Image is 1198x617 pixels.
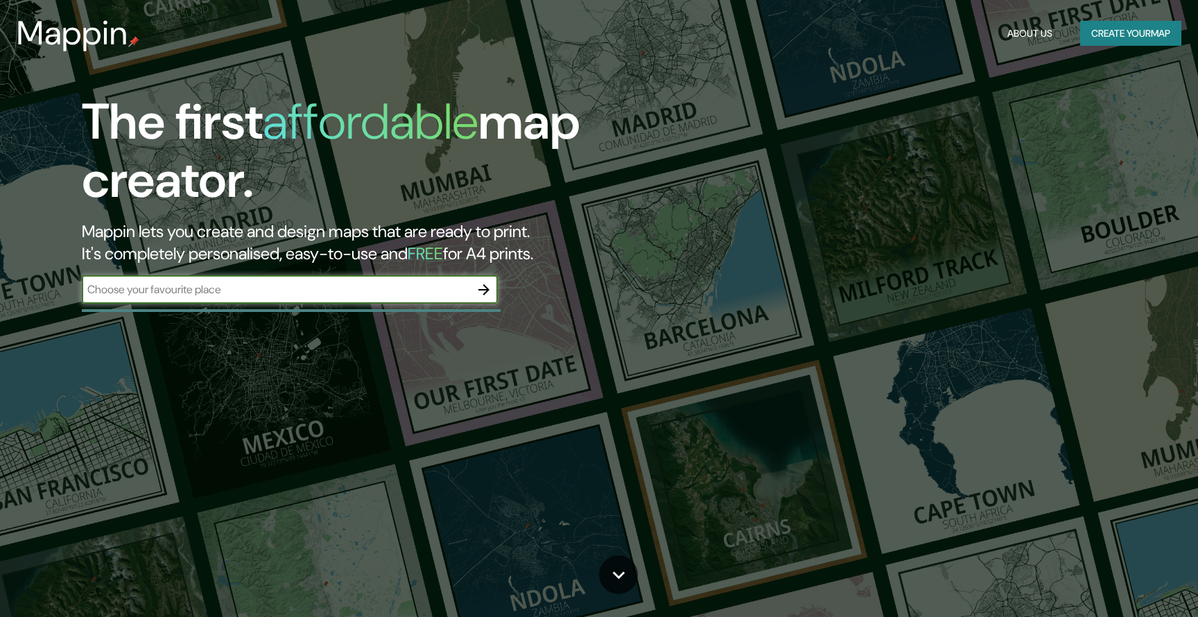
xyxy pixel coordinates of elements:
button: Create yourmap [1080,21,1181,46]
img: mappin-pin [128,36,139,47]
input: Choose your favourite place [82,281,470,297]
h1: The first map creator. [82,93,681,220]
h1: affordable [263,89,478,154]
h3: Mappin [17,14,128,53]
h5: FREE [408,243,443,264]
h2: Mappin lets you create and design maps that are ready to print. It's completely personalised, eas... [82,220,681,265]
button: About Us [1002,21,1058,46]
